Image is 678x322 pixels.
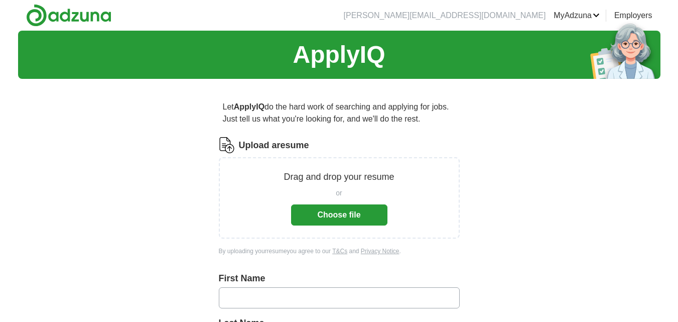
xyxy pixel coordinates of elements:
[234,102,264,111] strong: ApplyIQ
[332,248,347,255] a: T&Cs
[293,37,385,73] h1: ApplyIQ
[219,272,460,285] label: First Name
[219,247,460,256] div: By uploading your resume you agree to our and .
[239,139,309,152] label: Upload a resume
[26,4,111,27] img: Adzuna logo
[336,188,342,198] span: or
[219,97,460,129] p: Let do the hard work of searching and applying for jobs. Just tell us what you're looking for, an...
[219,137,235,153] img: CV Icon
[344,10,546,22] li: [PERSON_NAME][EMAIL_ADDRESS][DOMAIN_NAME]
[554,10,600,22] a: MyAdzuna
[284,170,394,184] p: Drag and drop your resume
[361,248,399,255] a: Privacy Notice
[291,204,387,226] button: Choose file
[614,10,652,22] a: Employers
